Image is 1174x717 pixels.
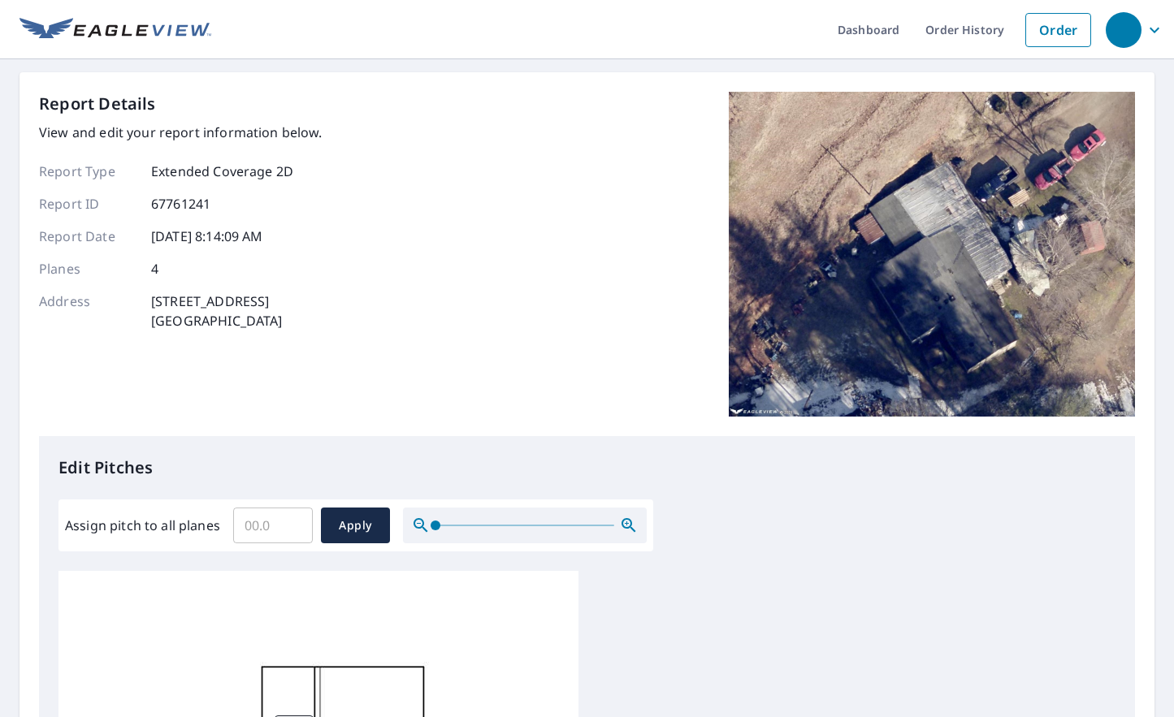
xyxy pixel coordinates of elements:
p: Edit Pitches [58,456,1116,480]
button: Apply [321,508,390,543]
img: EV Logo [19,18,211,42]
img: Top image [729,92,1135,417]
p: 4 [151,259,158,279]
p: Report ID [39,194,136,214]
p: [DATE] 8:14:09 AM [151,227,263,246]
p: Report Date [39,227,136,246]
p: 67761241 [151,194,210,214]
a: Order [1025,13,1091,47]
p: Extended Coverage 2D [151,162,293,181]
label: Assign pitch to all planes [65,516,220,535]
p: Address [39,292,136,330]
span: Apply [334,516,377,536]
p: [STREET_ADDRESS] [GEOGRAPHIC_DATA] [151,292,283,330]
p: View and edit your report information below. [39,123,323,142]
p: Report Details [39,92,156,116]
p: Report Type [39,162,136,181]
input: 00.0 [233,503,313,548]
p: Planes [39,259,136,279]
